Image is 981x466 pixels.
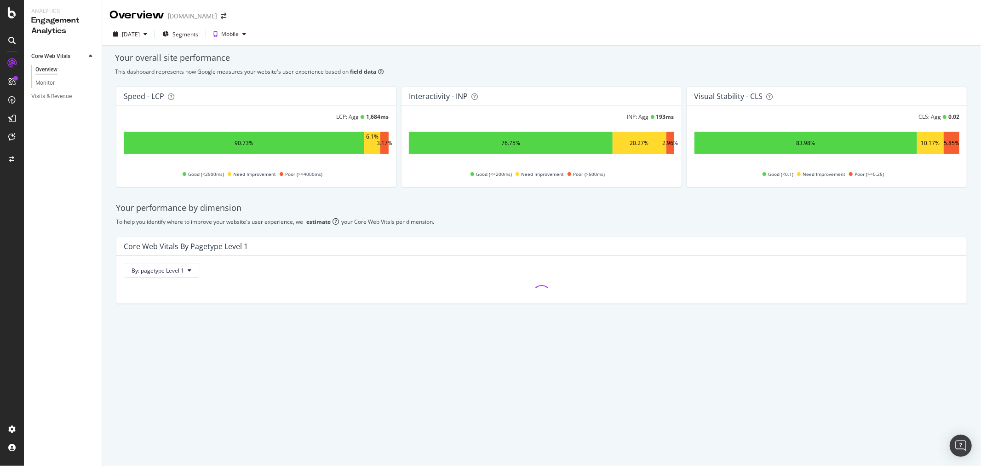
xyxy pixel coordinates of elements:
a: Visits & Revenue [31,92,95,101]
div: Core Web Vitals [31,52,70,61]
div: 3.17% [377,139,392,147]
div: 20.27% [630,139,649,147]
button: Mobile [210,27,250,41]
span: Poor (>=0.25) [855,169,884,180]
span: Good (<=200ms) [476,169,512,180]
div: Engagement Analytics [31,15,94,36]
div: [DOMAIN_NAME] [168,12,217,21]
div: 10.17% [921,139,940,147]
div: 6.1% [366,133,379,153]
div: [DATE] [122,30,140,38]
div: 5.85% [944,139,959,147]
div: Speed - LCP [124,92,164,101]
div: 83.98% [796,139,815,147]
div: arrow-right-arrow-left [221,13,226,19]
div: 2.96% [662,139,678,147]
div: 76.75% [501,139,520,147]
span: Good (<2500ms) [188,169,224,180]
div: Monitor [35,78,55,88]
div: Interactivity - INP [409,92,468,101]
span: Need Improvement [521,169,564,180]
div: Core Web Vitals By pagetype Level 1 [124,242,248,251]
div: 90.73% [235,139,253,147]
button: By: pagetype Level 1 [124,263,199,278]
div: CLS: Agg [918,113,941,121]
a: Monitor [35,78,95,88]
span: Need Improvement [233,169,276,180]
div: Visits & Revenue [31,92,72,101]
div: 193 ms [656,113,674,121]
div: INP: Agg [627,113,649,121]
span: Poor (>=4000ms) [285,169,322,180]
div: Mobile [221,31,239,37]
div: Your performance by dimension [116,202,967,214]
a: Core Web Vitals [31,52,86,61]
div: Visual Stability - CLS [694,92,763,101]
div: Overview [35,65,57,75]
div: 0.02 [948,113,959,121]
b: field data [350,68,376,76]
div: 1,684 ms [366,113,389,121]
div: Open Intercom Messenger [950,435,972,457]
div: LCP: Agg [336,113,359,121]
span: By: pagetype Level 1 [132,267,184,274]
span: Good (<0.1) [768,169,793,180]
div: This dashboard represents how Google measures your website's user experience based on [115,68,968,76]
a: Overview [35,65,95,75]
div: To help you identify where to improve your website's user experience, we your Core Web Vitals per... [116,218,967,226]
div: Overview [109,7,164,23]
span: Segments [172,30,198,38]
div: Your overall site performance [115,52,968,64]
div: estimate [306,218,331,226]
span: Need Improvement [803,169,845,180]
div: Analytics [31,7,94,15]
button: [DATE] [109,27,151,41]
button: Segments [159,27,202,41]
span: Poor (>500ms) [573,169,605,180]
